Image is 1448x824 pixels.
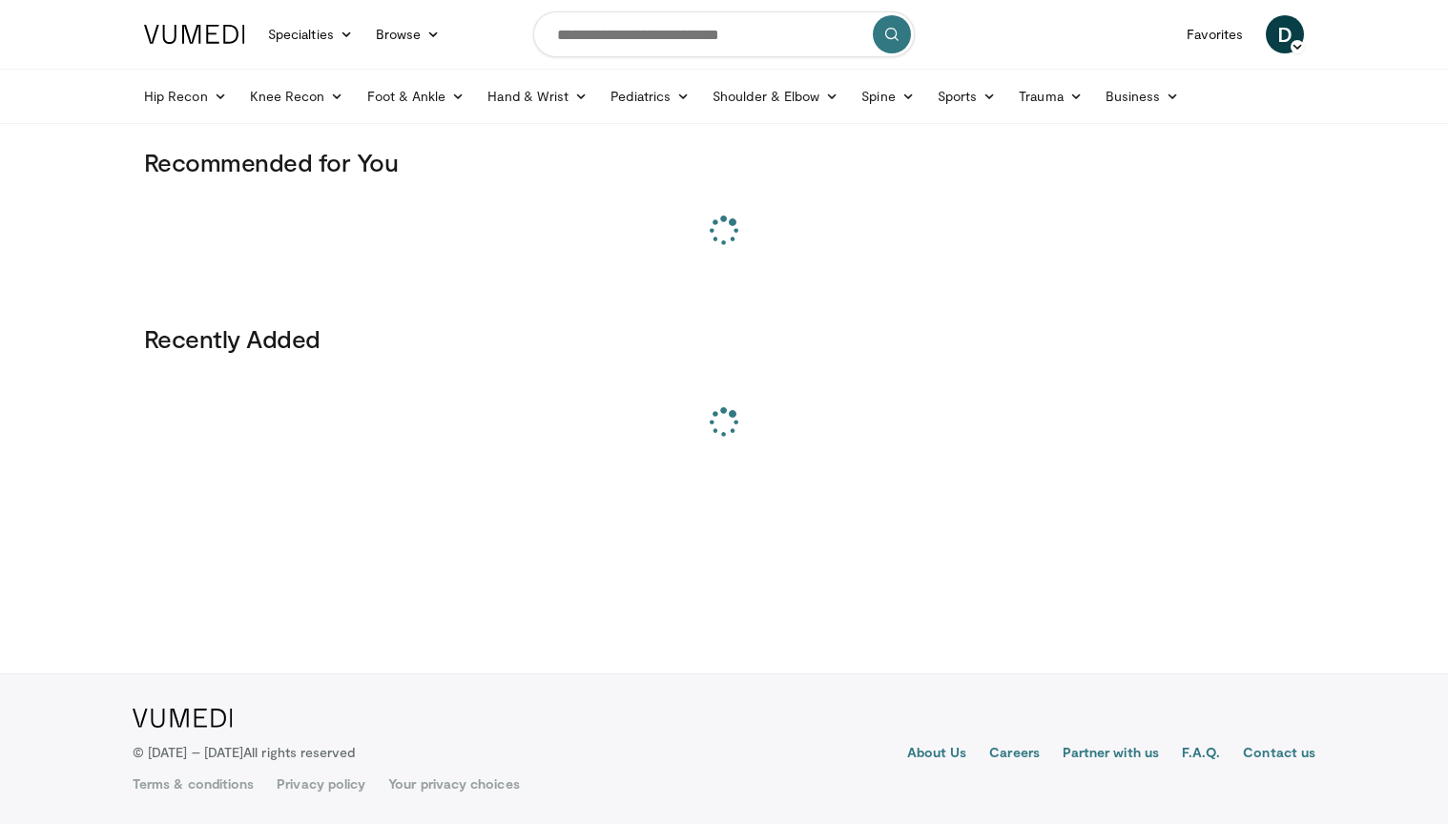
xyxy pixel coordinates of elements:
a: Business [1094,77,1191,115]
a: Favorites [1175,15,1254,53]
a: Spine [850,77,925,115]
a: F.A.Q. [1182,743,1220,766]
a: Pediatrics [599,77,701,115]
img: VuMedi Logo [133,709,233,728]
a: Your privacy choices [388,774,519,793]
a: Partner with us [1063,743,1159,766]
a: Foot & Ankle [356,77,477,115]
a: Privacy policy [277,774,365,793]
h3: Recommended for You [144,147,1304,177]
a: Hand & Wrist [476,77,599,115]
a: Sports [926,77,1008,115]
a: Specialties [257,15,364,53]
span: All rights reserved [243,744,355,760]
a: D [1266,15,1304,53]
a: About Us [907,743,967,766]
input: Search topics, interventions [533,11,915,57]
a: Trauma [1007,77,1094,115]
h3: Recently Added [144,323,1304,354]
a: Terms & conditions [133,774,254,793]
a: Careers [989,743,1040,766]
a: Shoulder & Elbow [701,77,850,115]
a: Contact us [1243,743,1315,766]
a: Knee Recon [238,77,356,115]
a: Hip Recon [133,77,238,115]
p: © [DATE] – [DATE] [133,743,356,762]
img: VuMedi Logo [144,25,245,44]
a: Browse [364,15,452,53]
